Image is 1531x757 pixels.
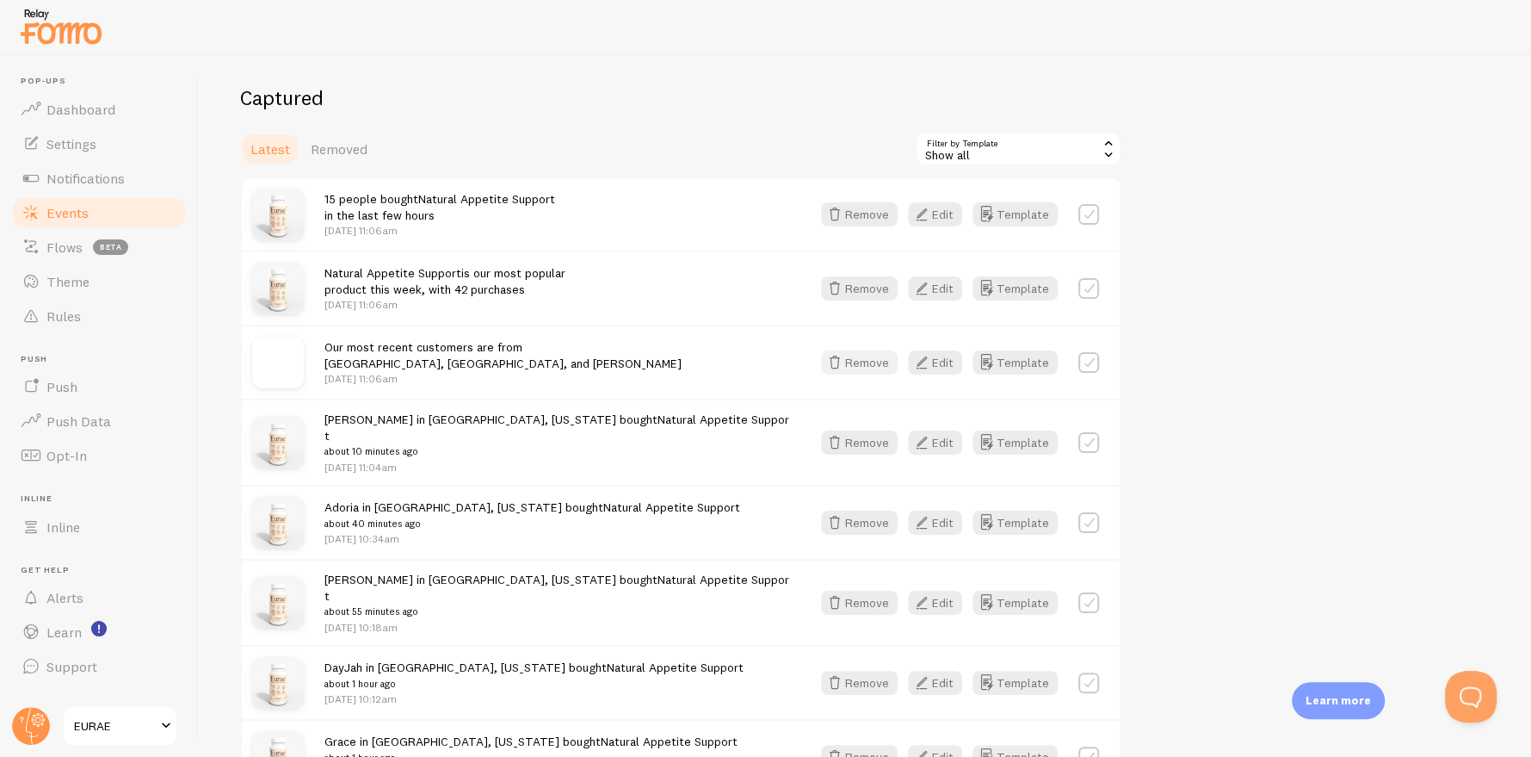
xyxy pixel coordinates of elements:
[10,230,188,264] a: Flows beta
[972,591,1058,615] button: Template
[240,132,300,166] a: Latest
[324,412,789,444] a: Natural Appetite Support
[908,511,972,535] a: Edit
[821,671,898,695] button: Remove
[46,239,83,256] span: Flows
[324,265,565,297] span: is our most popular product this week, with 42 purchases
[908,351,972,375] a: Edit
[300,132,378,166] a: Removed
[324,297,565,312] p: [DATE] 11:06am
[10,369,188,404] a: Push
[324,412,790,460] span: [PERSON_NAME] in [GEOGRAPHIC_DATA], [US_STATE] bought
[240,84,1121,111] h2: Captured
[821,431,898,455] button: Remove
[821,276,898,301] button: Remove
[972,276,1058,301] a: Template
[324,516,740,531] small: about 40 minutes ago
[908,202,972,226] a: Edit
[21,565,188,576] span: Get Help
[46,447,87,464] span: Opt-In
[324,223,555,238] p: [DATE] 11:06am
[10,195,188,230] a: Events
[46,135,96,152] span: Settings
[10,404,188,438] a: Push Data
[908,671,972,695] a: Edit
[972,202,1058,226] button: Template
[10,299,188,333] a: Rules
[324,444,790,459] small: about 10 minutes ago
[10,615,188,649] a: Learn
[46,101,115,118] span: Dashboard
[10,580,188,615] a: Alerts
[252,497,304,549] img: Front_1_small.png
[250,140,290,158] span: Latest
[915,132,1121,166] div: Show all
[324,692,744,706] p: [DATE] 10:12am
[10,510,188,544] a: Inline
[1306,692,1371,709] p: Learn more
[46,170,125,187] span: Notifications
[324,604,790,619] small: about 55 minutes ago
[972,431,1058,455] button: Template
[972,351,1058,375] button: Template
[10,92,188,127] a: Dashboard
[252,417,304,468] img: Front_1_small.png
[324,265,461,281] a: Natural Appetite Support
[821,591,898,615] button: Remove
[324,572,789,604] a: Natural Appetite Support
[62,705,178,747] a: EURAE
[46,307,81,325] span: Rules
[10,161,188,195] a: Notifications
[908,591,972,615] a: Edit
[252,337,304,388] img: no_image.svg
[46,589,83,606] span: Alerts
[908,511,962,535] button: Edit
[46,658,97,675] span: Support
[324,676,744,692] small: about 1 hour ago
[908,351,962,375] button: Edit
[18,4,104,48] img: fomo-relay-logo-orange.svg
[10,264,188,299] a: Theme
[601,734,738,749] a: Natural Appetite Support
[74,716,156,736] span: EURAE
[10,649,188,684] a: Support
[21,76,188,87] span: Pop-ups
[10,127,188,161] a: Settings
[46,204,89,221] span: Events
[21,493,188,505] span: Inline
[324,191,555,223] span: 15 people bought in the last few hours
[324,660,744,692] span: DayJah in [GEOGRAPHIC_DATA], [US_STATE] bought
[607,660,744,675] a: Natural Appetite Support
[908,671,962,695] button: Edit
[821,202,898,226] button: Remove
[46,378,77,395] span: Push
[91,621,107,636] svg: <p>Watch New Feature Tutorials!</p>
[972,671,1058,695] button: Template
[252,577,304,629] img: Front_1_small.png
[311,140,367,158] span: Removed
[324,460,790,475] p: [DATE] 11:04am
[46,413,111,430] span: Push Data
[46,518,80,536] span: Inline
[10,438,188,473] a: Opt-In
[908,202,962,226] button: Edit
[908,431,972,455] a: Edit
[1292,682,1385,719] div: Learn more
[324,371,682,386] p: [DATE] 11:06am
[252,657,304,709] img: Front_1_small.png
[252,263,304,314] img: Front_1_small.png
[418,191,555,207] a: Natural Appetite Support
[972,511,1058,535] a: Template
[908,276,972,301] a: Edit
[324,499,740,531] span: Adoria in [GEOGRAPHIC_DATA], [US_STATE] bought
[324,572,790,620] span: [PERSON_NAME] in [GEOGRAPHIC_DATA], [US_STATE] bought
[821,511,898,535] button: Remove
[603,499,740,515] a: Natural Appetite Support
[324,339,682,371] span: Our most recent customers are from [GEOGRAPHIC_DATA], [GEOGRAPHIC_DATA], and [PERSON_NAME]
[1445,671,1497,723] iframe: Help Scout Beacon - Open
[46,273,90,290] span: Theme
